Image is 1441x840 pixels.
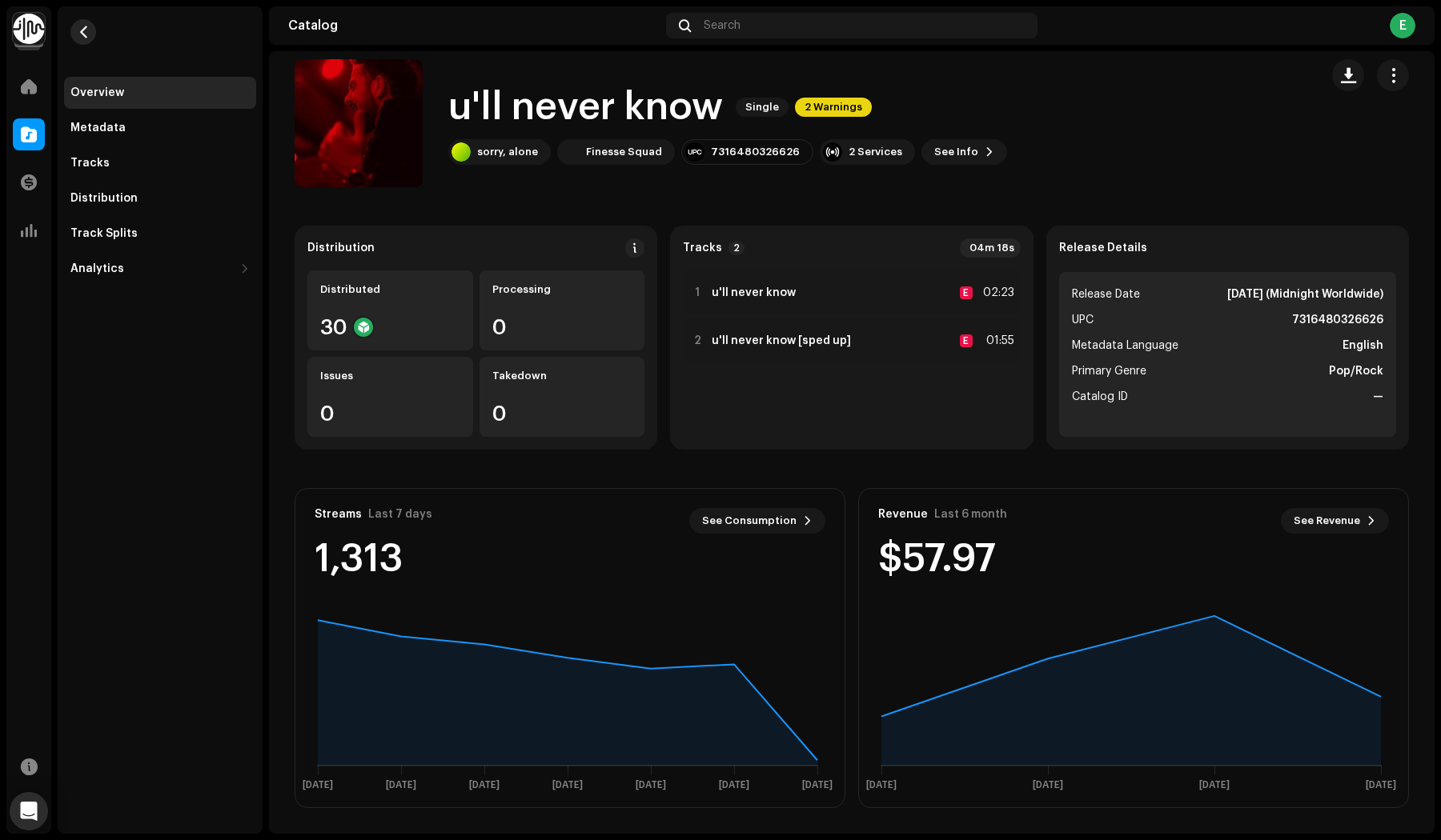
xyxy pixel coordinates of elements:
div: Catalog [288,19,660,32]
strong: u'll never know [712,286,796,299]
div: 7316480326626 [711,146,800,158]
button: See Revenue [1281,508,1389,534]
button: See Info [921,139,1007,165]
text: [DATE] [386,780,416,790]
text: [DATE] [802,780,833,790]
span: Search [704,19,741,32]
text: [DATE] [469,780,500,790]
img: 0f74c21f-6d1c-4dbc-9196-dbddad53419e [13,13,45,45]
div: Analytics [70,262,124,275]
div: 01:55 [979,331,1014,350]
strong: Pop/Rock [1329,362,1383,381]
div: Metadata [70,122,126,134]
div: Track Splits [70,227,138,240]
div: Open Intercom Messenger [10,792,48,830]
div: sorry, alone [477,146,538,158]
span: Primary Genre [1072,362,1146,381]
re-m-nav-item: Tracks [64,147,256,179]
div: Finesse Squad [586,146,662,158]
strong: [DATE] (Midnight Worldwide) [1227,285,1383,304]
div: Revenue [878,508,928,521]
div: Takedown [492,370,632,382]
span: 2 Warnings [795,98,872,117]
div: Distribution [70,192,138,205]
span: See Revenue [1294,505,1360,537]
div: 02:23 [979,283,1014,302]
button: See Consumption [689,508,825,534]
text: [DATE] [719,780,749,790]
text: [DATE] [1366,780,1396,790]
div: Processing [492,283,632,296]
text: [DATE] [1033,780,1063,790]
div: Last 6 month [934,508,1007,521]
span: Release Date [1072,285,1140,304]
text: [DATE] [636,780,666,790]
re-m-nav-dropdown: Analytics [64,253,256,285]
text: [DATE] [866,780,897,790]
div: E [960,286,973,299]
img: 124273e0-ab21-4eef-82f2-5851399629a6 [560,142,580,162]
text: [DATE] [1199,780,1230,790]
div: Distribution [307,242,375,254]
span: See Info [934,136,978,168]
span: Single [736,98,789,117]
div: Tracks [70,157,110,170]
div: 2 Services [849,146,902,158]
strong: — [1373,387,1383,406]
text: [DATE] [552,780,583,790]
span: Metadata Language [1072,336,1178,355]
div: Distributed [320,283,460,296]
strong: 7316480326626 [1292,310,1383,330]
strong: Tracks [683,242,722,254]
span: UPC [1072,310,1094,330]
div: E [960,334,973,347]
span: Catalog ID [1072,387,1128,406]
div: 04m 18s [960,238,1021,258]
strong: English [1343,336,1383,355]
span: See Consumption [702,505,797,537]
re-m-nav-item: Distribution [64,182,256,214]
div: Issues [320,370,460,382]
div: Streams [315,508,362,521]
p-badge: 2 [729,241,745,255]
div: Last 7 days [368,508,432,521]
div: E [1390,13,1415,38]
re-m-nav-item: Overview [64,77,256,109]
div: Overview [70,86,124,99]
text: [DATE] [303,780,333,790]
strong: Release Details [1059,242,1147,254]
h1: u'll never know [448,82,723,133]
re-m-nav-item: Track Splits [64,218,256,250]
re-m-nav-item: Metadata [64,112,256,144]
strong: u'll never know [sped up] [712,334,851,347]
